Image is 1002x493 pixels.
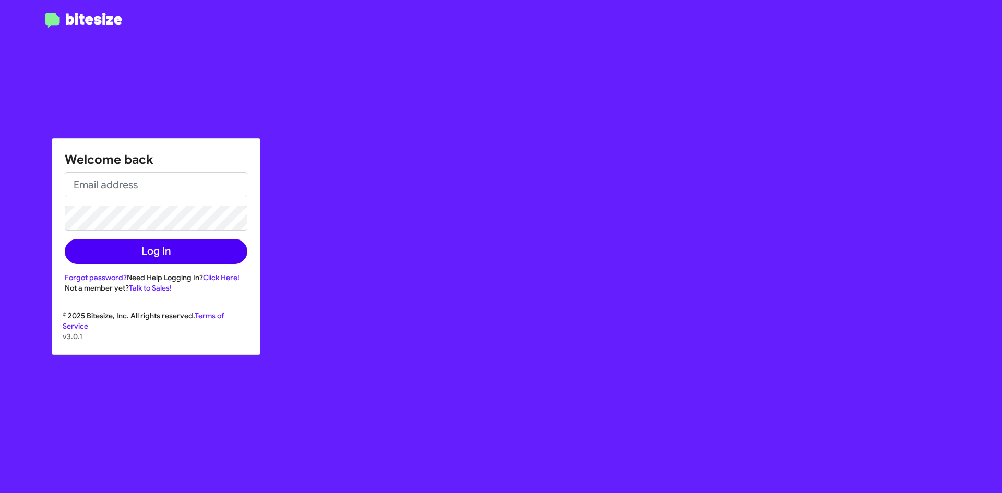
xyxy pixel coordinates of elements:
a: Talk to Sales! [129,283,172,293]
div: Need Help Logging In? [65,272,247,283]
button: Log In [65,239,247,264]
input: Email address [65,172,247,197]
a: Forgot password? [65,273,127,282]
p: v3.0.1 [63,331,249,342]
div: Not a member yet? [65,283,247,293]
h1: Welcome back [65,151,247,168]
a: Click Here! [203,273,240,282]
div: © 2025 Bitesize, Inc. All rights reserved. [52,310,260,354]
